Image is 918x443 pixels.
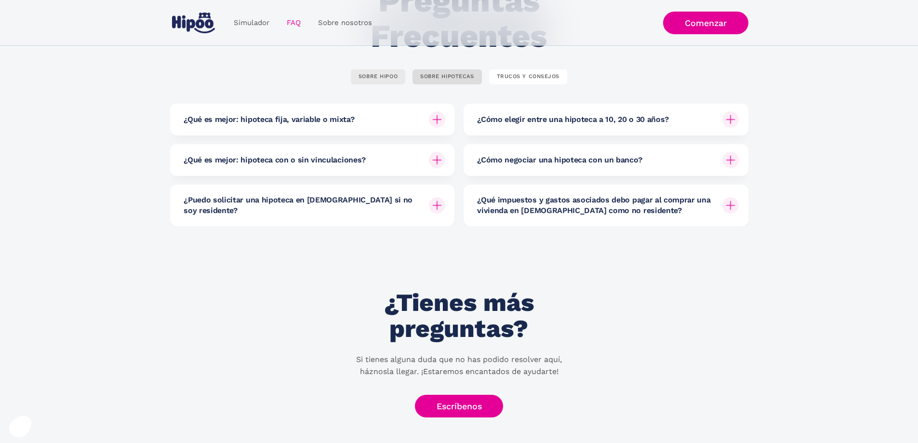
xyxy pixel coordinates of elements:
[477,195,715,216] h6: ¿Qué impuestos y gastos asociados debo pagar al comprar una vivienda en [DEMOGRAPHIC_DATA] como n...
[497,73,560,81] div: TRUCOS Y CONSEJOS
[170,9,217,37] a: home
[348,290,570,342] h1: ¿Tienes más preguntas?
[184,114,354,125] h6: ¿Qué es mejor: hipoteca fija, variable o mixta?
[359,73,398,81] div: SOBRE HIPOO
[420,73,474,81] div: SOBRE HIPOTECAS
[477,155,642,165] h6: ¿Cómo negociar una hipoteca con un banco?
[225,13,278,32] a: Simulador
[663,12,748,34] a: Comenzar
[184,155,366,165] h6: ¿Qué es mejor: hipoteca con o sin vinculaciones?
[309,13,381,32] a: Sobre nosotros
[344,354,575,378] p: Si tienes alguna duda que no has podido resolver aquí, háznosla llegar. ¡Estaremos encantados de ...
[477,114,669,125] h6: ¿Cómo elegir entre una hipoteca a 10, 20 o 30 años?
[415,395,504,417] a: Escríbenos
[184,195,421,216] h6: ¿Puedo solicitar una hipoteca en [DEMOGRAPHIC_DATA] si no soy residente?
[278,13,309,32] a: FAQ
